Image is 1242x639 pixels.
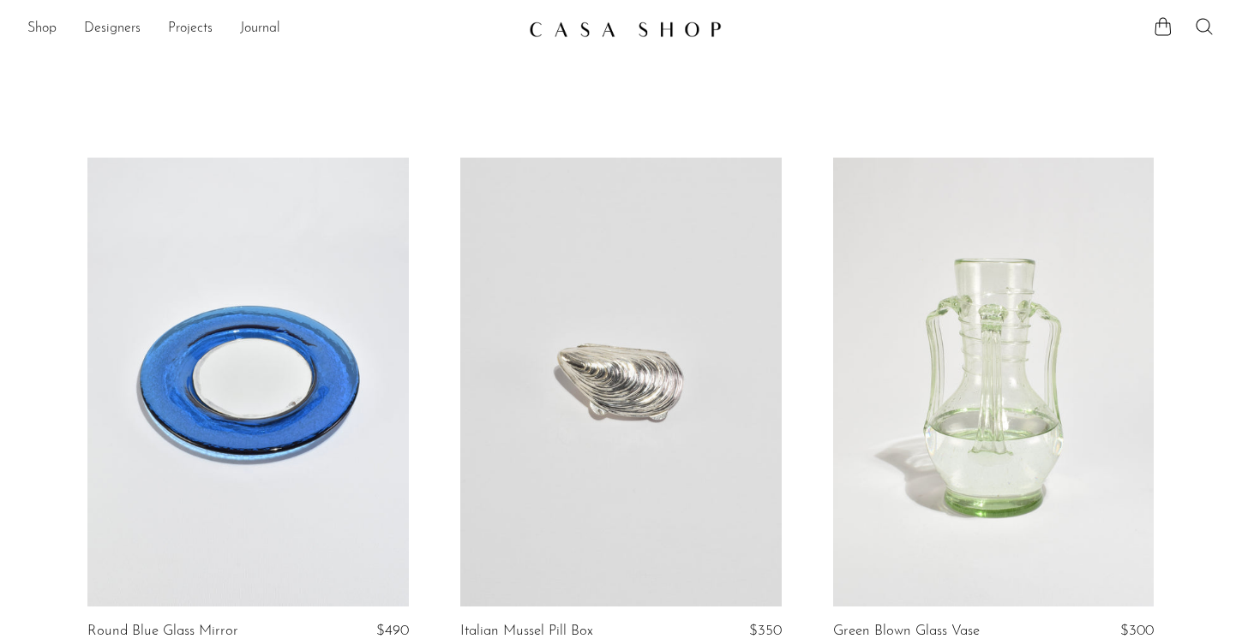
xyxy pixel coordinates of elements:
[749,624,782,638] span: $350
[460,624,593,639] a: Italian Mussel Pill Box
[833,624,980,639] a: Green Blown Glass Vase
[27,15,515,44] nav: Desktop navigation
[27,15,515,44] ul: NEW HEADER MENU
[168,18,213,40] a: Projects
[1120,624,1154,638] span: $300
[87,624,238,639] a: Round Blue Glass Mirror
[240,18,280,40] a: Journal
[27,18,57,40] a: Shop
[84,18,141,40] a: Designers
[376,624,409,638] span: $490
